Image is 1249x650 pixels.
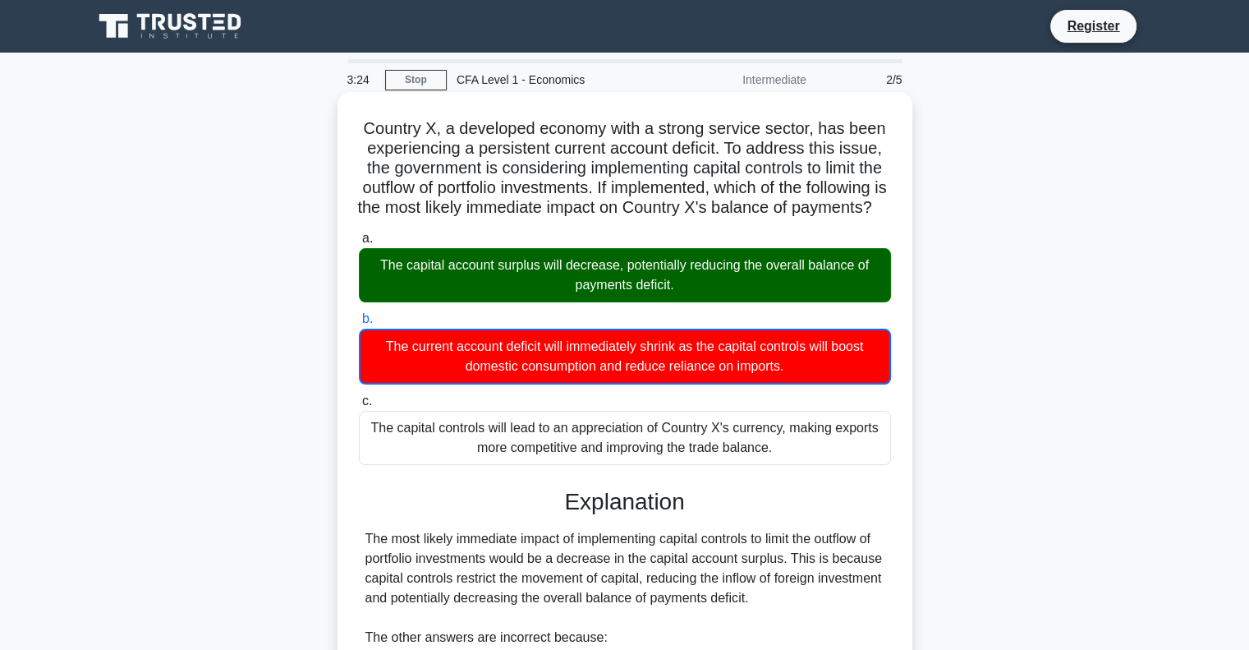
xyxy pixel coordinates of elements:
div: The current account deficit will immediately shrink as the capital controls will boost domestic c... [359,329,891,385]
div: 3:24 [338,63,385,96]
h3: Explanation [369,488,881,516]
a: Register [1057,16,1129,36]
div: The capital controls will lead to an appreciation of Country X's currency, making exports more co... [359,411,891,465]
a: Stop [385,70,447,90]
span: a. [362,231,373,245]
span: c. [362,394,372,408]
div: Intermediate [673,63,816,96]
div: 2/5 [816,63,912,96]
h5: Country X, a developed economy with a strong service sector, has been experiencing a persistent c... [357,118,893,219]
span: b. [362,311,373,325]
div: CFA Level 1 - Economics [447,63,673,96]
div: The capital account surplus will decrease, potentially reducing the overall balance of payments d... [359,248,891,302]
